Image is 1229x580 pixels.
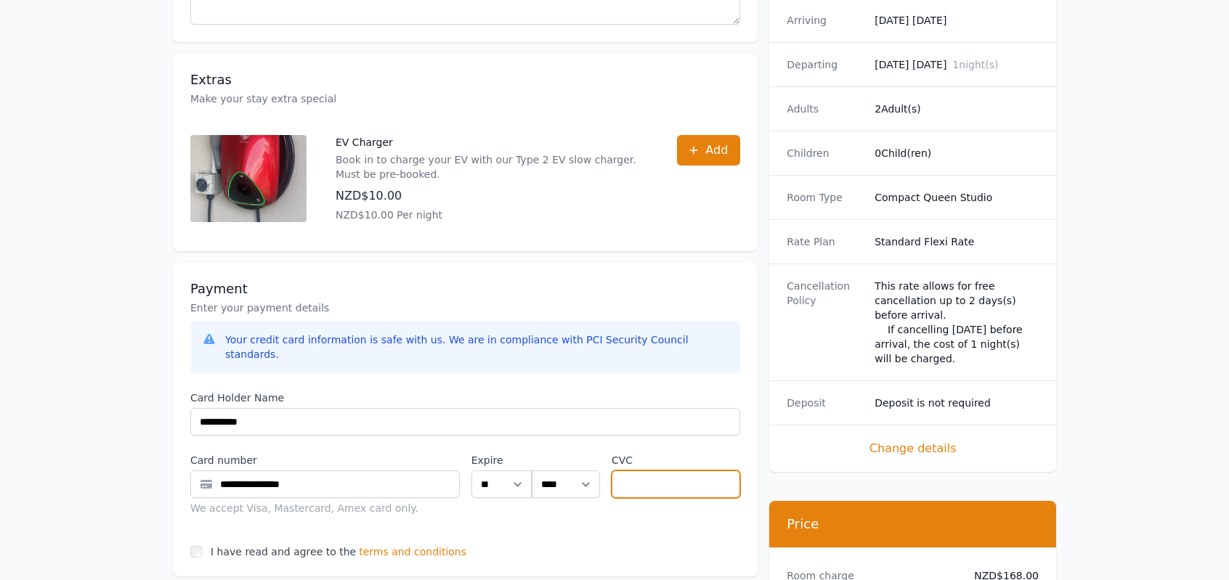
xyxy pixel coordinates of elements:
[875,190,1039,205] dd: Compact Queen Studio
[787,515,1039,533] h3: Price
[875,102,1039,116] dd: 2 Adult(s)
[612,453,740,467] label: CVC
[359,544,466,559] span: terms and conditions
[787,146,863,160] dt: Children
[532,453,600,467] label: .
[190,71,740,89] h3: Extras
[875,57,1039,72] dd: [DATE] [DATE]
[336,187,648,205] p: NZD$10.00
[190,135,307,222] img: EV Charger
[875,234,1039,249] dd: Standard Flexi Rate
[211,546,356,557] label: I have read and agree to the
[190,280,740,298] h3: Payment
[875,146,1039,160] dd: 0 Child(ren)
[677,135,740,166] button: Add
[787,279,863,366] dt: Cancellation Policy
[336,208,648,222] p: NZD$10.00 Per night
[787,190,863,205] dt: Room Type
[225,332,729,362] div: Your credit card information is safe with us. We are in compliance with PCI Security Council stan...
[787,102,863,116] dt: Adults
[787,13,863,28] dt: Arriving
[190,501,460,515] div: We accept Visa, Mastercard, Amex card only.
[875,396,1039,410] dd: Deposit is not required
[471,453,532,467] label: Expire
[190,91,740,106] p: Make your stay extra special
[190,391,740,405] label: Card Holder Name
[787,234,863,249] dt: Rate Plan
[190,301,740,315] p: Enter your payment details
[336,152,648,181] p: Book in to charge your EV with our Type 2 EV slow charger. Must be pre-booked.
[875,13,1039,28] dd: [DATE] [DATE]
[875,279,1039,366] div: This rate allows for free cancellation up to 2 days(s) before arrival. If cancelling [DATE] befor...
[787,57,863,72] dt: Departing
[190,453,460,467] label: Card number
[336,135,648,150] p: EV Charger
[952,59,998,70] span: 1 night(s)
[787,440,1039,457] span: Change details
[787,396,863,410] dt: Deposit
[705,142,728,159] span: Add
